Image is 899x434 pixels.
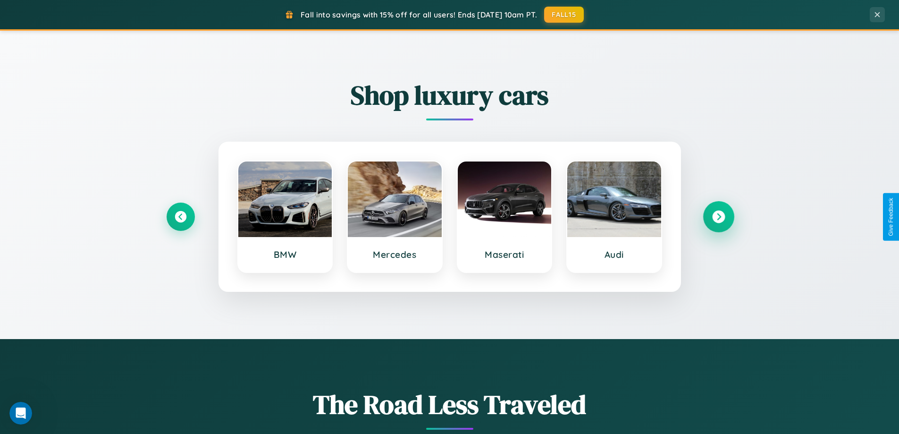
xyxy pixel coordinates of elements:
[248,249,323,260] h3: BMW
[9,402,32,425] iframe: Intercom live chat
[544,7,584,23] button: FALL15
[577,249,652,260] h3: Audi
[357,249,432,260] h3: Mercedes
[888,198,894,236] div: Give Feedback
[467,249,542,260] h3: Maserati
[167,77,733,113] h2: Shop luxury cars
[301,10,537,19] span: Fall into savings with 15% off for all users! Ends [DATE] 10am PT.
[167,386,733,423] h1: The Road Less Traveled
